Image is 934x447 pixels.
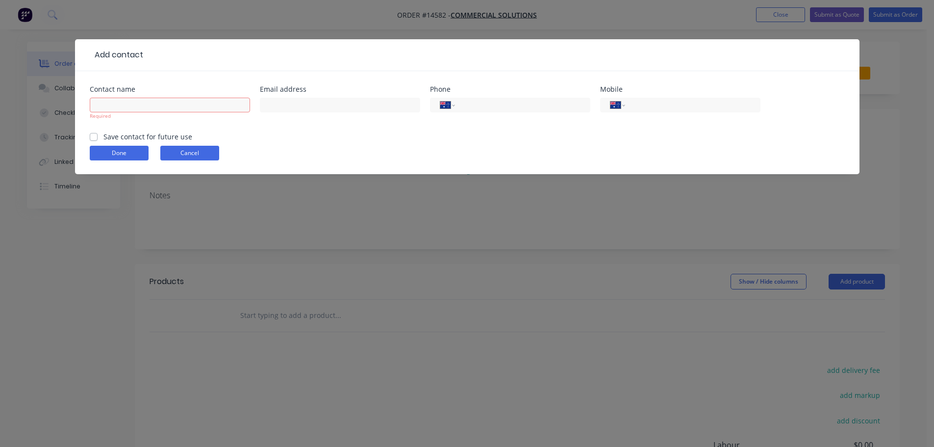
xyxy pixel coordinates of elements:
div: Phone [430,86,590,93]
div: Required [90,112,250,120]
button: Done [90,146,149,160]
button: Cancel [160,146,219,160]
div: Email address [260,86,420,93]
div: Contact name [90,86,250,93]
div: Add contact [90,49,143,61]
label: Save contact for future use [103,131,192,142]
div: Mobile [600,86,760,93]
